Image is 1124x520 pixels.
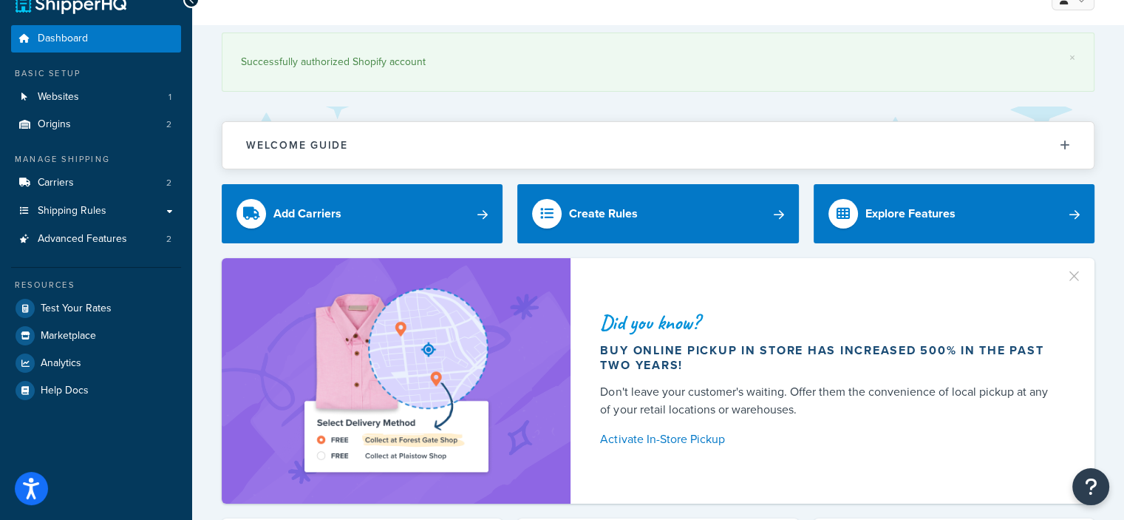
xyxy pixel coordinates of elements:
[11,169,181,197] a: Carriers2
[41,330,96,342] span: Marketplace
[38,205,106,217] span: Shipping Rules
[600,429,1059,450] a: Activate In-Store Pickup
[11,279,181,291] div: Resources
[11,323,181,349] a: Marketplace
[569,203,638,224] div: Create Rules
[11,111,181,138] a: Origins2
[222,184,503,243] a: Add Carriers
[517,184,798,243] a: Create Rules
[11,197,181,225] a: Shipping Rules
[38,233,127,246] span: Advanced Features
[38,91,79,104] span: Websites
[11,377,181,404] a: Help Docs
[11,25,181,53] a: Dashboard
[11,226,181,253] a: Advanced Features2
[41,357,81,370] span: Analytics
[262,280,530,482] img: ad-shirt-map-b0359fc47e01cab431d101c4b569394f6a03f54285957d908178d52f29eb9668.png
[11,111,181,138] li: Origins
[11,295,181,322] a: Test Your Rates
[168,91,171,104] span: 1
[865,203,956,224] div: Explore Features
[11,226,181,253] li: Advanced Features
[814,184,1094,243] a: Explore Features
[246,140,348,151] h2: Welcome Guide
[1069,52,1075,64] a: ×
[600,343,1059,373] div: Buy online pickup in store has increased 500% in the past two years!
[38,177,74,189] span: Carriers
[41,303,112,315] span: Test Your Rates
[11,67,181,80] div: Basic Setup
[11,84,181,111] li: Websites
[11,169,181,197] li: Carriers
[600,383,1059,419] div: Don't leave your customer's waiting. Offer them the convenience of local pickup at any of your re...
[11,84,181,111] a: Websites1
[166,118,171,131] span: 2
[241,52,1075,72] div: Successfully authorized Shopify account
[41,385,89,397] span: Help Docs
[273,203,341,224] div: Add Carriers
[166,177,171,189] span: 2
[600,312,1059,333] div: Did you know?
[166,233,171,246] span: 2
[11,153,181,166] div: Manage Shipping
[1072,468,1109,505] button: Open Resource Center
[11,350,181,377] a: Analytics
[38,33,88,45] span: Dashboard
[38,118,71,131] span: Origins
[222,122,1094,169] button: Welcome Guide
